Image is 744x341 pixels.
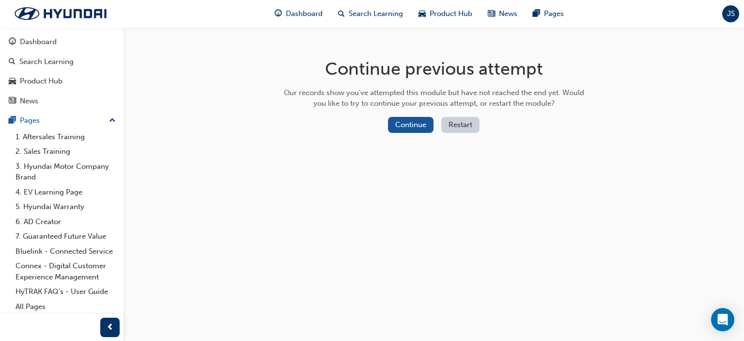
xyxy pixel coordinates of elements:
button: JS [722,5,739,22]
span: Product Hub [430,8,472,19]
span: Pages [544,8,564,19]
div: Product Hub [20,76,62,87]
a: search-iconSearch Learning [330,4,411,24]
span: news-icon [488,8,495,20]
h1: Continue previous attempt [280,58,588,80]
span: guage-icon [9,38,16,47]
a: car-iconProduct Hub [411,4,480,24]
span: car-icon [9,77,16,86]
span: News [499,8,517,19]
a: 7. Guaranteed Future Value [12,229,120,244]
a: 3. Hyundai Motor Company Brand [12,159,120,185]
span: search-icon [9,58,15,66]
span: pages-icon [533,8,540,20]
div: Dashboard [20,36,57,48]
a: 5. Hyundai Warranty [12,199,120,214]
span: guage-icon [275,8,282,20]
a: guage-iconDashboard [267,4,330,24]
button: Restart [441,117,480,133]
a: 4. EV Learning Page [12,185,120,200]
span: prev-icon [107,322,114,334]
a: Search Learning [4,53,120,71]
a: HyTRAK FAQ's - User Guide [12,284,120,299]
a: news-iconNews [480,4,525,24]
a: Bluelink - Connected Service [12,244,120,259]
a: 6. AD Creator [12,214,120,229]
span: news-icon [9,97,16,106]
button: Pages [4,112,120,130]
div: Search Learning [19,56,74,67]
div: News [20,96,38,107]
a: pages-iconPages [525,4,572,24]
span: pages-icon [9,116,16,125]
a: News [4,92,120,110]
span: car-icon [418,8,426,20]
a: Product Hub [4,72,120,90]
button: Continue [388,117,434,133]
span: up-icon [109,114,116,127]
button: DashboardSearch LearningProduct HubNews [4,31,120,112]
span: Dashboard [286,8,323,19]
span: search-icon [338,8,345,20]
a: All Pages [12,299,120,314]
a: Connex - Digital Customer Experience Management [12,259,120,284]
img: Trak [5,3,116,24]
a: Dashboard [4,33,120,51]
div: Open Intercom Messenger [711,308,734,331]
a: 1. Aftersales Training [12,130,120,145]
div: Pages [20,115,40,126]
div: Our records show you've attempted this module but have not reached the end yet. Would you like to... [280,87,588,109]
span: JS [727,8,735,19]
a: 2. Sales Training [12,144,120,159]
span: Search Learning [349,8,403,19]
